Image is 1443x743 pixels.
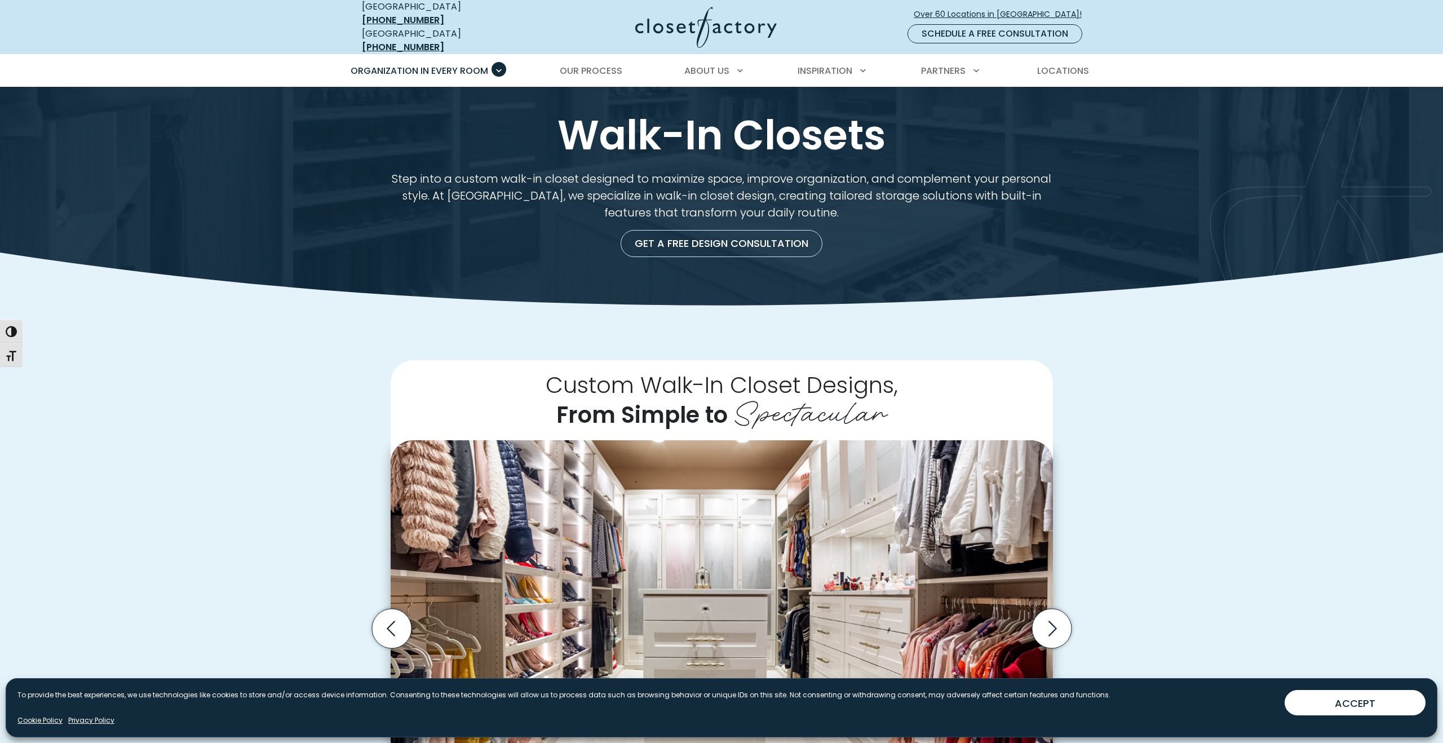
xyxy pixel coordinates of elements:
button: Previous slide [368,604,416,653]
span: Organization in Every Room [351,64,488,77]
h1: Walk-In Closets [360,114,1083,157]
a: Get a Free Design Consultation [621,230,822,257]
div: [GEOGRAPHIC_DATA] [362,27,525,54]
button: ACCEPT [1285,690,1426,715]
span: About Us [684,64,729,77]
a: [PHONE_NUMBER] [362,14,444,26]
span: Spectacular [733,387,887,432]
a: [PHONE_NUMBER] [362,41,444,54]
span: Our Process [560,64,622,77]
a: Over 60 Locations in [GEOGRAPHIC_DATA]! [913,5,1091,24]
a: Privacy Policy [68,715,114,726]
button: Next slide [1028,604,1076,653]
span: Over 60 Locations in [GEOGRAPHIC_DATA]! [914,8,1091,20]
span: Locations [1037,64,1089,77]
span: Partners [921,64,966,77]
img: Closet Factory Logo [635,7,777,48]
span: From Simple to [556,399,728,431]
a: Cookie Policy [17,715,63,726]
span: Custom Walk-In Closet Designs, [546,369,898,401]
p: To provide the best experiences, we use technologies like cookies to store and/or access device i... [17,690,1110,700]
span: Inspiration [798,64,852,77]
nav: Primary Menu [343,55,1100,87]
a: Schedule a Free Consultation [908,24,1082,43]
p: Step into a custom walk-in closet designed to maximize space, improve organization, and complemen... [391,170,1053,221]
